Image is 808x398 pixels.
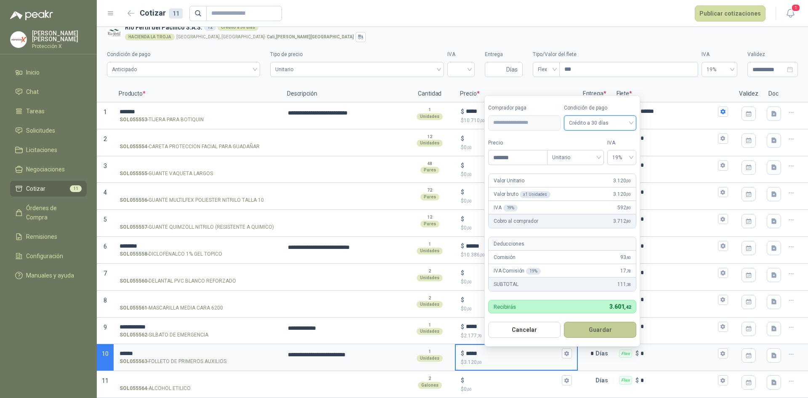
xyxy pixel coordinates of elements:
p: 48 [427,160,432,167]
p: Días [595,372,611,389]
div: Unidades [417,301,443,308]
strong: SOL055554 [120,143,147,151]
span: ,00 [626,179,631,183]
p: - GUANTE MULTILFEX POLIESTER NITRILO TALLA 10 [120,196,264,204]
div: Unidades [417,355,443,362]
span: 0 [464,171,472,177]
label: IVA [702,51,737,59]
p: $ [461,332,571,340]
a: Tareas [10,103,87,119]
p: 1 [428,348,431,355]
input: $$0,00 [466,189,560,195]
span: ,00 [467,307,472,311]
span: 1 [104,109,107,115]
input: Flex $ [641,270,716,276]
p: Cobro al comprador [494,217,538,225]
p: $ [461,187,464,197]
input: SOL055562-SILBATO DE EMERGENCIA [120,324,276,330]
div: Flex [619,376,632,385]
p: 2 [428,375,431,382]
button: Flex $ [718,160,728,171]
label: Entrega [485,51,523,59]
span: Inicio [26,68,40,77]
span: 0 [464,144,472,150]
p: - GUANTE QUIMZOLL NITRILO (RESISTENTE A QUIMICO) [120,223,274,231]
p: 1 [428,241,431,248]
span: ,70 [477,334,482,338]
p: $ [635,349,639,358]
input: Flex $ [641,296,716,303]
strong: SOL055556 [120,196,147,204]
div: Crédito a 30 días [218,24,258,31]
span: Remisiones [26,232,57,241]
p: Recibirás [494,304,516,310]
input: SOL055563-FOLLETO DE PRIMEROS AUXILIOS [120,350,276,357]
label: Tipo/Valor del flete [533,51,698,59]
a: Manuales y ayuda [10,267,87,283]
span: 0 [464,225,472,231]
p: IVA [494,204,518,212]
p: Valor Unitario [494,177,524,185]
p: $ [461,214,464,224]
p: IVA Comisión [494,267,541,275]
span: 3.712 [613,217,631,225]
label: IVA [447,51,475,59]
div: Flex [619,350,632,358]
span: ,00 [467,226,472,230]
label: Condición de pago [107,51,260,59]
p: $ [461,305,571,313]
span: ,80 [626,206,631,210]
p: $ [461,358,571,366]
span: ,80 [626,219,631,224]
input: SOL055554-CARETA PROTECCION FACIAL PARA GUADAÑAR [120,136,276,142]
input: Flex $ [641,216,716,222]
span: 8 [104,297,107,304]
div: 11 [169,8,183,19]
p: $ [461,144,571,152]
button: Flex $ [718,187,728,197]
strong: SOL055564 [120,385,147,393]
label: Validez [747,51,798,59]
p: $ [461,349,464,358]
span: ,00 [467,172,472,177]
button: Flex $ [718,348,728,358]
div: Unidades [417,275,443,281]
span: 19% [612,151,631,164]
span: ,00 [477,360,482,365]
span: ,42 [624,305,631,310]
p: [PERSON_NAME] [PERSON_NAME] [32,30,87,42]
input: $$0,00 [466,270,560,276]
div: Pares [420,167,439,174]
span: ,00 [626,192,631,197]
p: - TIJERA PARA BOTIQUIN [120,116,204,124]
p: 12 [427,134,432,140]
div: Pares [420,194,439,200]
p: - CARETA PROTECCION FACIAL PARA GUADAÑAR [120,143,260,151]
span: 0 [464,306,472,312]
span: ,60 [626,255,631,260]
span: Unitario [275,63,439,76]
input: $$10.386,00 [466,243,560,249]
span: 10.386 [464,252,485,258]
div: x 1 Unidades [520,191,550,198]
p: - ALCOHOL ETILICO [120,385,191,393]
strong: SOL055560 [120,277,147,285]
span: ,00 [480,118,485,123]
p: Valor bruto [494,190,550,198]
input: SOL055555-GUANTE VAQUETA LARGOS [120,163,276,169]
input: Flex $ [641,243,716,249]
button: Flex $ [718,107,728,117]
span: 10 [102,350,109,357]
strong: SOL055555 [120,170,147,178]
input: Flex $ [641,189,716,195]
span: Anticipado [112,63,255,76]
span: 4 [104,189,107,196]
img: Logo peakr [10,10,53,20]
span: 3.120 [464,359,482,365]
p: $ [461,376,464,385]
p: Descripción [282,85,404,102]
button: Guardar [564,322,636,338]
input: SOL055557-GUANTE QUIMZOLL NITRILO (RESISTENTE A QUIMICO) [120,216,276,222]
p: $ [461,134,464,143]
span: 592 [617,204,631,212]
